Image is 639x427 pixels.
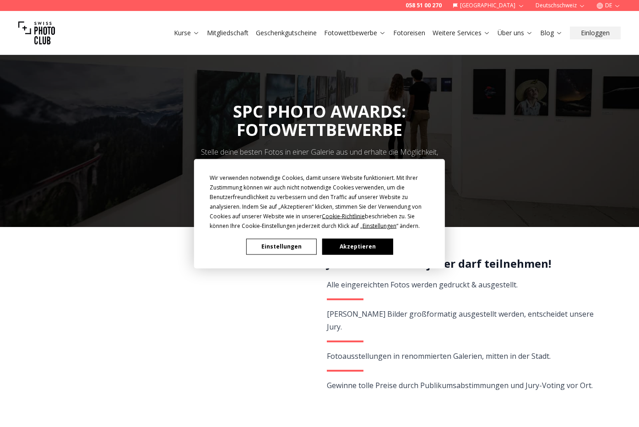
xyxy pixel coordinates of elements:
[210,173,429,230] div: Wir verwenden notwendige Cookies, damit unsere Website funktioniert. Mit Ihrer Zustimmung können ...
[246,238,317,254] button: Einstellungen
[194,159,445,268] div: Cookie Consent Prompt
[322,212,365,220] span: Cookie-Richtlinie
[363,222,396,229] span: Einstellungen
[322,238,393,254] button: Akzeptieren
